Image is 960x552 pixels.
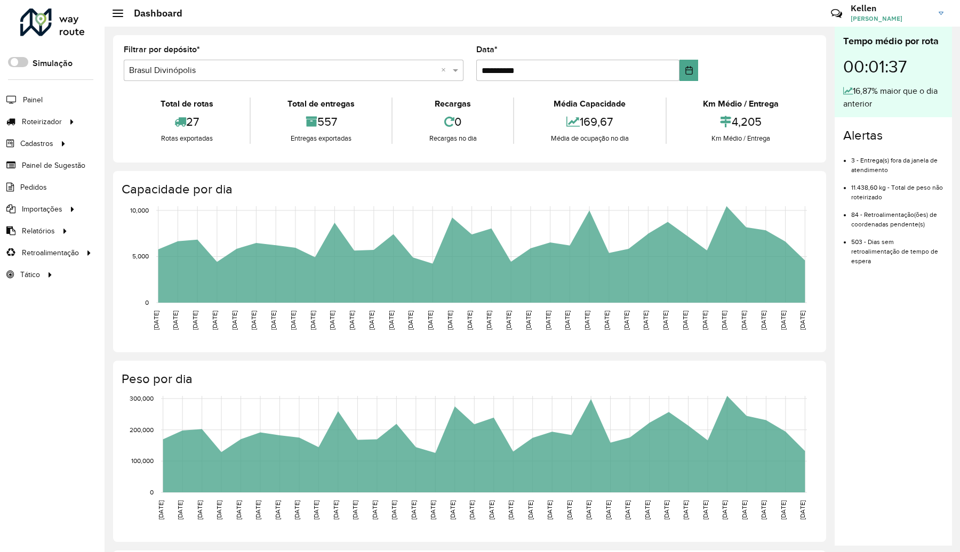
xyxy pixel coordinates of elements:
text: [DATE] [702,500,709,519]
text: [DATE] [211,311,218,330]
div: 16,87% maior que o dia anterior [843,85,943,110]
text: [DATE] [329,311,335,330]
text: [DATE] [623,311,630,330]
text: [DATE] [566,500,573,519]
span: Painel [23,94,43,105]
text: [DATE] [485,311,492,330]
span: Painel de Sugestão [22,160,85,171]
text: [DATE] [172,311,179,330]
span: Cadastros [20,138,53,149]
text: [DATE] [446,311,453,330]
text: [DATE] [332,500,339,519]
text: [DATE] [153,311,159,330]
text: [DATE] [177,500,183,519]
text: [DATE] [157,500,164,519]
text: [DATE] [449,500,456,519]
div: Km Médio / Entrega [669,133,813,144]
text: [DATE] [721,311,727,330]
text: [DATE] [603,311,610,330]
button: Choose Date [679,60,698,81]
div: 0 [395,110,510,133]
text: [DATE] [390,500,397,519]
li: 84 - Retroalimentação(ões) de coordenadas pendente(s) [851,202,943,229]
h4: Alertas [843,128,943,143]
text: [DATE] [488,500,495,519]
text: 300,000 [130,395,154,402]
text: [DATE] [564,311,571,330]
div: Tempo médio por rota [843,34,943,48]
text: [DATE] [215,500,222,519]
div: Recargas no dia [395,133,510,144]
text: [DATE] [780,311,787,330]
text: [DATE] [662,311,669,330]
h4: Peso por dia [122,371,815,387]
label: Filtrar por depósito [124,43,200,56]
div: Total de rotas [126,98,247,110]
div: 169,67 [517,110,662,133]
text: [DATE] [274,500,281,519]
text: [DATE] [741,500,748,519]
text: [DATE] [505,311,512,330]
h4: Capacidade por dia [122,182,815,197]
text: [DATE] [644,500,651,519]
text: [DATE] [466,311,473,330]
text: [DATE] [642,311,649,330]
li: 3 - Entrega(s) fora da janela de atendimento [851,148,943,175]
text: [DATE] [585,500,592,519]
h2: Dashboard [123,7,182,19]
text: [DATE] [760,311,767,330]
span: Tático [20,269,40,280]
span: Clear all [441,64,450,77]
text: [DATE] [191,311,198,330]
text: [DATE] [235,500,242,519]
text: [DATE] [799,311,806,330]
text: 0 [150,489,154,496]
span: Retroalimentação [22,247,79,258]
text: [DATE] [254,500,261,519]
text: [DATE] [682,311,689,330]
div: Recargas [395,98,510,110]
text: [DATE] [313,500,319,519]
text: [DATE] [407,311,414,330]
div: Média de ocupação no dia [517,133,662,144]
text: [DATE] [624,500,631,519]
text: [DATE] [468,500,475,519]
label: Data [476,43,498,56]
text: [DATE] [368,311,375,330]
span: Importações [22,204,62,215]
div: Entregas exportadas [253,133,388,144]
li: 503 - Dias sem retroalimentação de tempo de espera [851,229,943,266]
span: [PERSON_NAME] [851,14,931,23]
text: [DATE] [250,311,257,330]
text: [DATE] [196,500,203,519]
text: [DATE] [351,500,358,519]
div: 557 [253,110,388,133]
label: Simulação [33,57,73,70]
text: 10,000 [130,207,149,214]
text: [DATE] [507,500,514,519]
text: [DATE] [799,500,806,519]
text: [DATE] [348,311,355,330]
text: [DATE] [290,311,297,330]
text: [DATE] [721,500,728,519]
text: [DATE] [525,311,532,330]
text: [DATE] [429,500,436,519]
text: [DATE] [740,311,747,330]
text: [DATE] [309,311,316,330]
li: 11.438,60 kg - Total de peso não roteirizado [851,175,943,202]
text: [DATE] [293,500,300,519]
text: [DATE] [605,500,612,519]
span: Roteirizador [22,116,62,127]
div: Média Capacidade [517,98,662,110]
text: [DATE] [682,500,689,519]
a: Contato Rápido [825,2,848,25]
text: [DATE] [760,500,767,519]
text: [DATE] [527,500,534,519]
text: 5,000 [132,253,149,260]
text: 100,000 [131,457,154,464]
text: [DATE] [388,311,395,330]
div: 00:01:37 [843,48,943,85]
text: [DATE] [270,311,277,330]
text: 200,000 [130,426,154,433]
text: [DATE] [427,311,434,330]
